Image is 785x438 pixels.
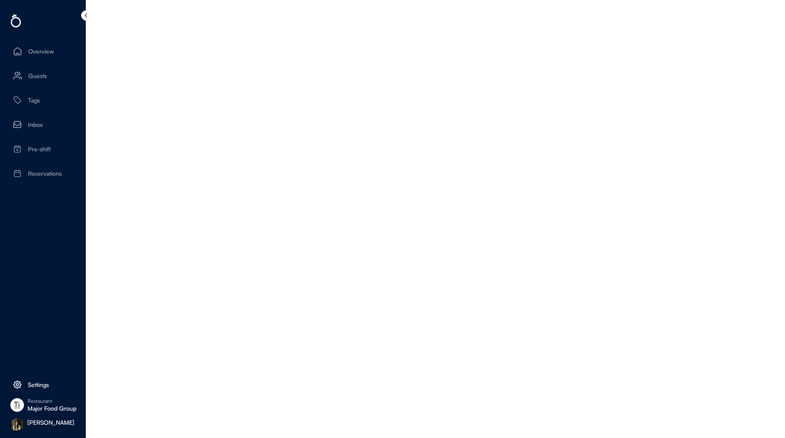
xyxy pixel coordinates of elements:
[28,97,40,103] div: Tags
[10,398,24,412] img: Black%20White%20Modern%20Square%20Frame%20Photography%20Logo%20%2810%29.png
[13,72,22,80] img: Icon%20%281%29.svg
[28,48,54,54] div: Overview
[10,418,24,432] img: 000265050024.jpg
[13,96,21,104] img: Tag%20%281%29.svg
[28,146,51,152] div: Pre-shift
[28,382,49,388] div: Settings
[28,73,47,79] div: Guests
[27,405,79,411] div: Major Food Group
[13,381,21,389] img: Icon%20%2813%29.svg
[27,399,79,404] div: Restaurant
[13,120,21,129] img: Vector%20%2813%29.svg
[13,145,21,153] img: calendar-plus-01%20%281%29.svg
[7,14,25,27] img: Group%201456.svg
[13,169,21,177] img: Icon%20%2818%29.svg
[28,171,62,177] div: Reservations
[13,47,22,55] img: Icon.svg
[27,420,79,426] div: [PERSON_NAME]
[28,122,43,128] div: Inbox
